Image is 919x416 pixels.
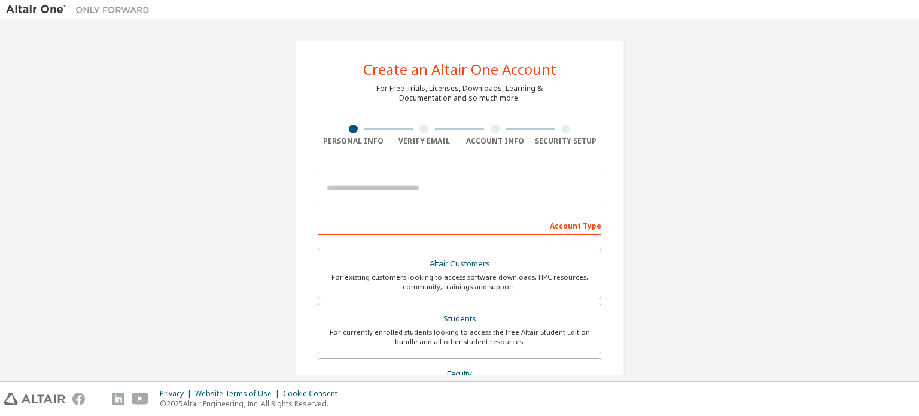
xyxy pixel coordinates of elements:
div: Privacy [160,389,195,399]
p: © 2025 Altair Engineering, Inc. All Rights Reserved. [160,399,345,409]
img: facebook.svg [72,393,85,405]
img: Altair One [6,4,156,16]
div: Security Setup [531,136,602,146]
div: Website Terms of Use [195,389,283,399]
img: altair_logo.svg [4,393,65,405]
div: Account Type [318,215,601,235]
div: Cookie Consent [283,389,345,399]
div: Altair Customers [325,256,594,272]
img: linkedin.svg [112,393,124,405]
div: Create an Altair One Account [363,62,556,77]
div: For existing customers looking to access software downloads, HPC resources, community, trainings ... [325,272,594,291]
div: For Free Trials, Licenses, Downloads, Learning & Documentation and so much more. [376,84,543,103]
div: Faculty [325,366,594,382]
div: Students [325,311,594,327]
img: youtube.svg [132,393,149,405]
div: Personal Info [318,136,389,146]
div: Verify Email [389,136,460,146]
div: For currently enrolled students looking to access the free Altair Student Edition bundle and all ... [325,327,594,347]
div: Account Info [459,136,531,146]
